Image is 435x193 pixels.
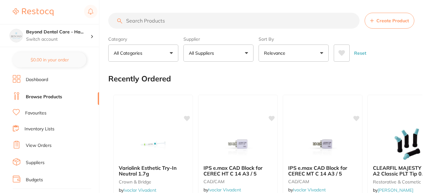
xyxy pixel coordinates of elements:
button: Create Product [365,13,414,29]
span: by [119,187,156,193]
p: All Categories [114,50,145,56]
label: Category [108,36,178,42]
img: Variolink Esthetic Try-In Neutral 1.7g [132,128,174,160]
a: Budgets [26,177,43,183]
h2: Recently Ordered [108,74,171,83]
img: CLEARFIL MAJESTY ES-2 A2 Classic PLT Tip 0.25g x 20 [387,128,428,160]
span: by [373,187,413,193]
small: CAD/CAM [203,179,272,184]
span: Create Product [376,18,409,23]
button: All Suppliers [183,45,253,62]
b: Variolink Esthetic Try-In Neutral 1.7g [119,165,188,177]
button: All Categories [108,45,178,62]
a: Favourites [25,110,46,116]
h4: Beyond Dental Care - Hamilton [26,29,90,35]
a: Ivoclar Vivadent [293,187,326,193]
span: by [288,187,326,193]
img: Restocq Logo [13,8,53,16]
a: Inventory Lists [25,126,54,132]
b: IPS e.max CAD Block for CEREC MT C 14 A3 / 5 [288,165,357,177]
input: Search Products [108,13,360,29]
img: IPS e.max CAD Block for CEREC HT C 14 A3 / 5 [217,128,259,160]
a: Restocq Logo [13,5,53,19]
label: Supplier [183,36,253,42]
button: Reset [352,45,368,62]
a: Dashboard [26,77,48,83]
p: Switch account [26,36,90,43]
a: Ivoclar Vivadent [124,187,156,193]
p: All Suppliers [189,50,217,56]
b: IPS e.max CAD Block for CEREC HT C 14 A3 / 5 [203,165,272,177]
span: by [203,187,241,193]
button: Relevance [259,45,329,62]
a: View Orders [26,142,52,149]
a: [PERSON_NAME] [378,187,413,193]
small: crown & bridge [119,179,188,184]
p: Relevance [264,50,288,56]
img: IPS e.max CAD Block for CEREC MT C 14 A3 / 5 [302,128,343,160]
small: CAD/CAM [288,179,357,184]
a: Suppliers [26,160,45,166]
a: Ivoclar Vivadent [208,187,241,193]
a: Browse Products [26,94,62,100]
button: $0.00 in your order [13,52,86,67]
img: Beyond Dental Care - Hamilton [10,29,23,42]
label: Sort By [259,36,329,42]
